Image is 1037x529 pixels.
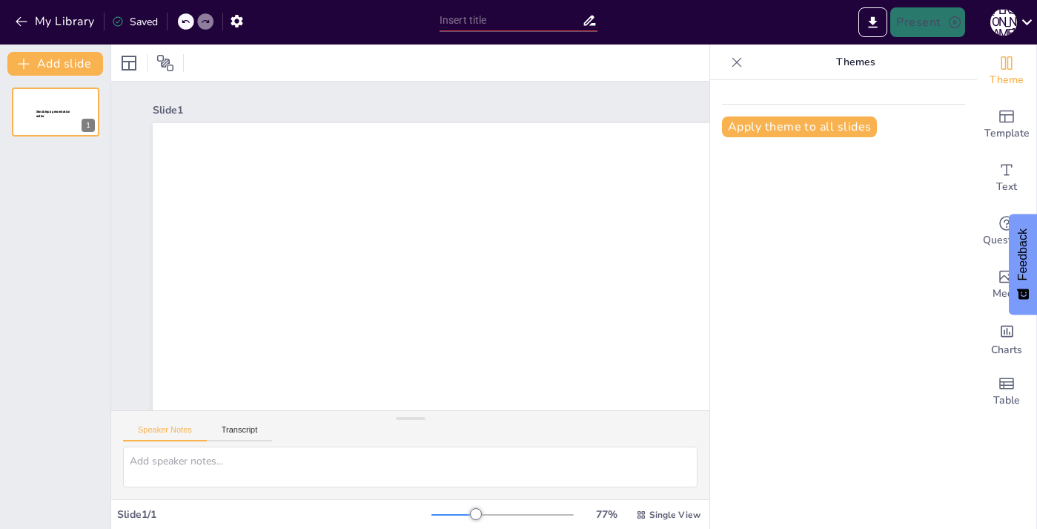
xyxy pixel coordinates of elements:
div: Layout [117,51,141,75]
button: Feedback - Show survey [1009,214,1037,315]
span: Media [993,286,1021,302]
div: 77 % [589,507,624,522]
div: Add a table [977,365,1036,418]
div: Add text boxes [977,151,1036,205]
p: Themes [749,45,962,80]
button: Add slide [7,52,103,76]
span: Sendsteps presentation editor [36,110,70,118]
div: [PERSON_NAME] [990,9,1017,36]
span: Text [996,179,1017,195]
span: Feedback [1016,229,1030,280]
button: [PERSON_NAME] [990,7,1017,37]
div: Get real-time input from your audience [977,205,1036,258]
button: Transcript [207,425,273,441]
div: 1 [82,119,95,132]
span: Position [156,54,174,72]
div: Slide 1 / 1 [117,507,431,522]
span: Questions [983,232,1031,249]
div: Saved [112,15,158,29]
div: 1 [12,88,99,137]
span: Template [984,125,1030,142]
span: Theme [990,72,1024,88]
button: Speaker Notes [123,425,207,441]
div: Add images, graphics, shapes or video [977,258,1036,312]
div: Add charts and graphs [977,312,1036,365]
span: Table [993,392,1020,409]
div: Add ready made slides [977,98,1036,151]
button: Apply theme to all slides [722,116,877,137]
button: My Library [11,10,101,33]
span: Single View [649,509,700,521]
button: Present [890,7,964,37]
span: Sendsteps presentation editor [453,404,877,506]
span: Charts [991,342,1022,358]
div: Change the overall theme [977,45,1036,98]
button: Export to PowerPoint [858,7,887,37]
input: Insert title [440,10,582,31]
